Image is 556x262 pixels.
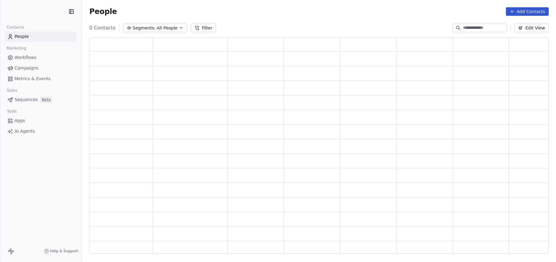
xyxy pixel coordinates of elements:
button: Add Contacts [506,7,549,16]
span: Help & Support [50,249,78,253]
a: Metrics & Events [5,74,77,84]
a: People [5,32,77,42]
span: Contacts [4,23,27,32]
span: All People [157,25,177,31]
span: Metrics & Events [15,76,50,82]
a: AI Agents [5,126,77,136]
span: People [89,7,117,16]
span: 0 Contacts [89,24,115,32]
span: People [15,33,29,40]
span: Apps [15,117,25,124]
span: Marketing [4,44,29,53]
button: Edit View [514,24,549,32]
span: Beta [40,97,52,103]
span: Campaigns [15,65,38,71]
span: Sequences [15,97,38,103]
span: Tools [4,107,19,116]
a: Help & Support [44,249,78,253]
a: Campaigns [5,63,77,73]
span: AI Agents [15,128,35,134]
span: Segments: [133,25,156,31]
a: Apps [5,116,77,126]
span: Sales [4,86,20,95]
a: Workflows [5,53,77,63]
a: SequencesBeta [5,95,77,105]
span: Workflows [15,54,36,61]
button: Filter [191,24,216,32]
